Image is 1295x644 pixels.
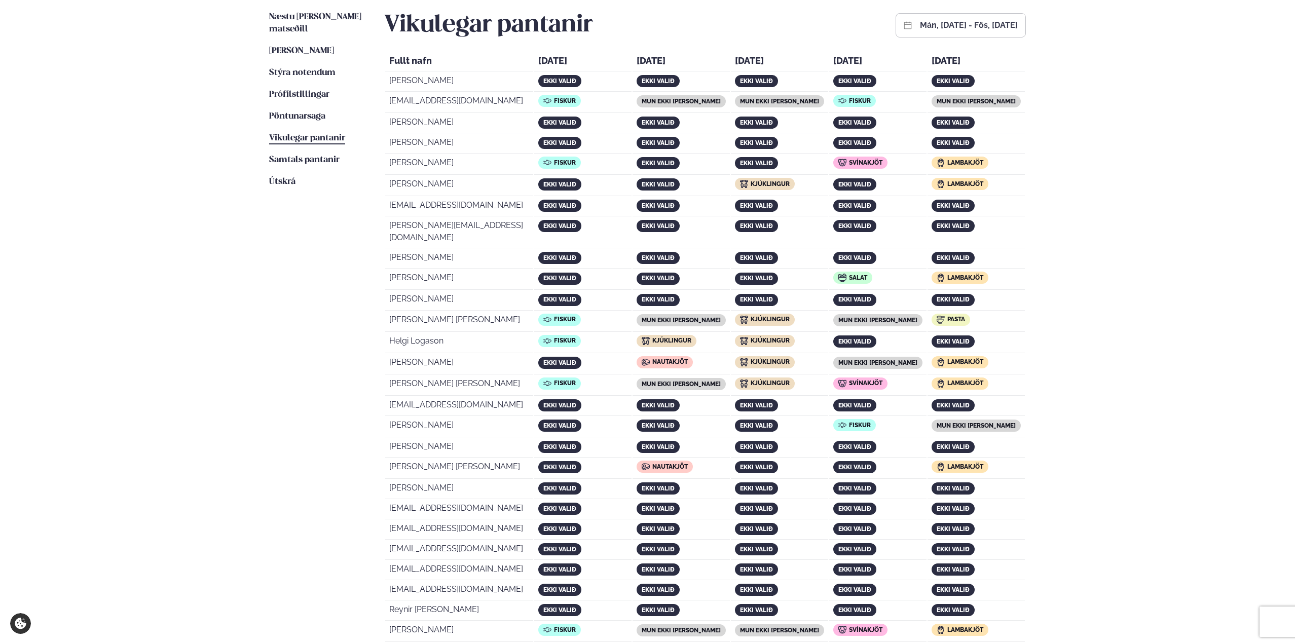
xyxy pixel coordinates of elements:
span: ekki valið [642,402,675,409]
span: Fiskur [554,97,576,104]
span: ekki valið [740,464,773,471]
td: [EMAIL_ADDRESS][DOMAIN_NAME] [385,541,533,560]
img: icon img [642,358,650,366]
td: [PERSON_NAME] [385,270,533,290]
td: [EMAIL_ADDRESS][DOMAIN_NAME] [385,500,533,519]
a: Stýra notendum [269,67,336,79]
td: [PERSON_NAME] [385,176,533,196]
img: icon img [937,463,945,471]
span: mun ekki [PERSON_NAME] [642,381,721,388]
span: ekki valið [838,525,871,533]
th: [DATE] [731,53,828,71]
span: Vikulegar pantanir [269,134,345,142]
img: icon img [740,380,748,388]
span: Pöntunarsaga [269,112,325,121]
span: ekki valið [543,443,576,450]
span: ekki valið [543,525,576,533]
img: icon img [543,337,551,345]
span: ekki valið [838,485,871,492]
span: ekki valið [642,525,675,533]
img: icon img [937,358,945,366]
span: Kjúklingur [751,337,790,344]
span: ekki valið [642,505,675,512]
img: icon img [937,274,945,282]
th: Fullt nafn [385,53,533,71]
img: icon img [838,159,846,167]
span: ekki valið [543,546,576,553]
span: Fiskur [554,380,576,387]
span: ekki valið [543,202,576,209]
a: Pöntunarsaga [269,110,325,123]
img: icon img [937,180,945,188]
span: ekki valið [937,119,970,126]
a: Cookie settings [10,613,31,634]
span: Útskrá [269,177,295,186]
img: icon img [740,316,748,324]
a: Vikulegar pantanir [269,132,345,144]
span: Svínakjöt [849,159,882,166]
img: icon img [838,380,846,388]
span: Fiskur [554,316,576,323]
span: mun ekki [PERSON_NAME] [937,98,1016,105]
span: Fiskur [849,422,871,429]
span: ekki valið [838,296,871,303]
span: ekki valið [642,254,675,261]
span: ekki valið [740,275,773,282]
span: ekki valið [740,119,773,126]
span: ekki valið [740,525,773,533]
td: [PERSON_NAME] [385,155,533,175]
span: ekki valið [642,607,675,614]
span: ekki valið [543,402,576,409]
span: ekki valið [543,607,576,614]
span: ekki valið [642,546,675,553]
span: ekki valið [740,202,773,209]
img: icon img [543,380,551,388]
span: ekki valið [642,275,675,282]
span: Fiskur [554,159,576,166]
span: ekki valið [937,443,970,450]
span: ekki valið [937,485,970,492]
img: icon img [740,337,748,345]
span: Fiskur [554,626,576,633]
span: Stýra notendum [269,68,336,77]
span: ekki valið [838,566,871,573]
td: [PERSON_NAME] [385,354,533,374]
img: icon img [543,97,551,105]
span: ekki valið [642,78,675,85]
img: icon img [937,159,945,167]
span: ekki valið [642,443,675,450]
span: mun ekki [PERSON_NAME] [642,317,721,324]
span: Fiskur [554,337,576,344]
span: ekki valið [642,119,675,126]
span: ekki valið [838,139,871,146]
span: ekki valið [937,505,970,512]
th: [DATE] [829,53,927,71]
img: icon img [543,159,551,167]
td: [PERSON_NAME] [385,114,533,133]
span: ekki valið [937,78,970,85]
span: ekki valið [543,222,576,230]
span: ekki valið [740,505,773,512]
span: Nautakjöt [652,463,688,470]
img: icon img [740,180,748,188]
span: mun ekki [PERSON_NAME] [740,98,819,105]
th: [DATE] [928,53,1025,71]
span: ekki valið [642,586,675,593]
span: ekki valið [642,296,675,303]
span: ekki valið [838,202,871,209]
span: ekki valið [937,139,970,146]
span: ekki valið [543,485,576,492]
span: ekki valið [740,254,773,261]
span: ekki valið [937,254,970,261]
h2: Vikulegar pantanir [384,11,593,40]
span: ekki valið [838,338,871,345]
span: ekki valið [543,359,576,366]
button: mán, [DATE] - fös, [DATE] [920,21,1018,29]
span: ekki valið [838,546,871,553]
span: Lambakjöt [947,159,983,166]
span: ekki valið [642,181,675,188]
a: Útskrá [269,176,295,188]
span: ekki valið [740,78,773,85]
img: icon img [838,626,846,634]
span: Kjúklingur [652,337,691,344]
